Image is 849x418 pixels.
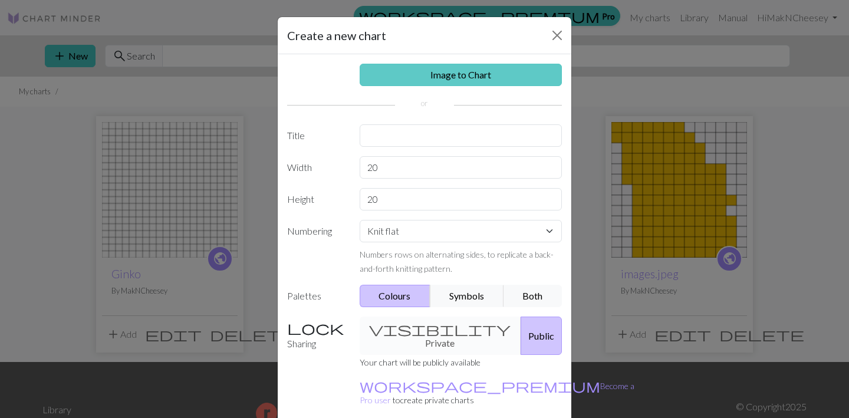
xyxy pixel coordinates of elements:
[360,381,634,405] a: Become a Pro user
[360,64,562,86] a: Image to Chart
[280,156,353,179] label: Width
[360,285,431,307] button: Colours
[360,249,554,274] small: Numbers rows on alternating sides, to replicate a back-and-forth knitting pattern.
[504,285,562,307] button: Both
[280,285,353,307] label: Palettes
[430,285,504,307] button: Symbols
[280,188,353,210] label: Height
[360,381,634,405] small: to create private charts
[521,317,562,355] button: Public
[287,27,386,44] h5: Create a new chart
[548,26,567,45] button: Close
[360,377,600,394] span: workspace_premium
[280,317,353,355] label: Sharing
[280,124,353,147] label: Title
[280,220,353,275] label: Numbering
[360,357,481,367] small: Your chart will be publicly available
